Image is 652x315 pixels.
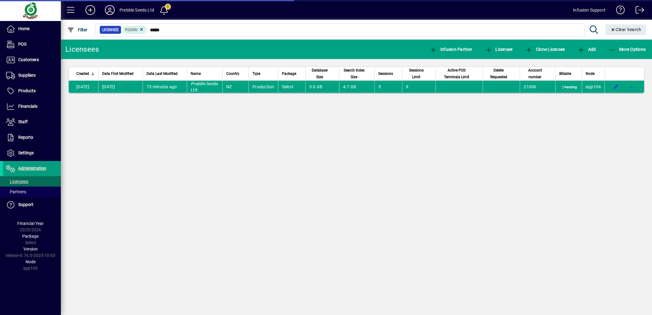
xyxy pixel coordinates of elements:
a: Knowledge Base [612,1,625,21]
button: More Options [607,44,647,55]
div: Created [76,70,95,77]
div: Search Index Size [343,67,371,80]
span: Filter [67,27,88,32]
td: 21006 [520,81,555,93]
span: Type [252,70,260,77]
div: Country [226,70,245,77]
div: Prebble Seeds Ltd [120,5,154,15]
a: POS [3,37,61,52]
a: Suppliers [3,68,61,83]
span: Created [76,70,89,77]
span: Node [586,70,595,77]
span: Support [18,202,33,207]
span: Customers [18,57,39,62]
span: Active POS Terminals Limit [439,67,473,80]
button: Clear [605,24,646,35]
button: Filter [66,24,89,35]
span: Financial Year [17,221,44,226]
mat-chip: Found Status: Found [123,26,147,34]
button: Licensee [484,44,514,55]
span: Country [226,70,239,77]
div: Type [252,70,274,77]
div: Billable [559,70,578,77]
td: Production [248,81,278,93]
span: POS [18,42,26,47]
span: Data First Modified [102,70,134,77]
td: [DATE] [98,81,143,93]
em: Prebb [191,81,202,86]
button: Add [576,44,597,55]
div: Delete Requested [487,67,516,80]
button: Edit [611,82,621,92]
a: Home [3,21,61,37]
span: Licensees [6,179,28,184]
div: Node [586,70,601,77]
a: Licensees [3,176,61,187]
span: More Options [609,47,646,52]
span: Products [18,88,36,93]
div: Licensees [65,44,99,54]
span: Sessions Limit [406,67,426,80]
div: Active POS Terminals Limit [439,67,479,80]
a: Logout [631,1,644,21]
button: Add [81,5,100,16]
a: Products [3,83,61,99]
a: Settings [3,145,61,161]
a: Staff [3,114,61,130]
div: Package [282,70,302,77]
td: 4.7 GB [339,81,374,93]
div: Sessions Limit [406,67,432,80]
span: Home [18,26,29,31]
span: Data Last Modified [147,70,178,77]
td: 9 [402,81,435,93]
span: app106.prod.infusionbusinesssoftware.com [586,84,601,89]
td: Select [278,81,305,93]
span: Found [125,28,137,32]
button: More options [627,82,636,92]
span: Search Index Size [343,67,365,80]
span: Reports [18,135,33,140]
span: Financials [18,104,37,109]
span: Package [22,234,39,239]
span: Version [23,247,38,251]
span: Staff [18,119,28,124]
span: Pending [561,85,578,90]
span: Sessions [378,70,393,77]
button: Clone Licensee [524,44,566,55]
span: Clear Search [610,27,641,32]
td: 15 minutes ago [143,81,187,93]
span: Infusion Partner [430,47,472,52]
a: Financials [3,99,61,114]
span: Billable [559,70,571,77]
div: Account number [524,67,552,80]
span: Suppliers [18,73,36,78]
div: Sessions [378,70,398,77]
span: Package [282,70,296,77]
div: Data Last Modified [147,70,183,77]
div: Data First Modified [102,70,139,77]
span: Licensee [102,27,119,33]
button: Profile [100,5,120,16]
button: Infusion Partner [428,44,474,55]
td: 3.0 GB [305,81,339,93]
div: Name [191,70,219,77]
span: Account number [524,67,546,80]
div: Infusion Support [573,5,605,15]
a: Partners [3,187,61,197]
td: 5 [374,81,402,93]
a: Support [3,197,61,212]
div: Database Size [309,67,335,80]
span: le Seeds Ltd [191,81,218,92]
span: Add [577,47,596,52]
span: Node [26,259,36,264]
td: [DATE] [69,81,98,93]
span: Clone Licensee [525,47,565,52]
a: Customers [3,52,61,68]
span: Database Size [309,67,330,80]
span: Delete Requested [487,67,511,80]
span: Name [191,70,201,77]
span: Settings [18,150,34,155]
span: Licensee [485,47,513,52]
span: Partners [6,189,26,194]
td: NZ [222,81,248,93]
